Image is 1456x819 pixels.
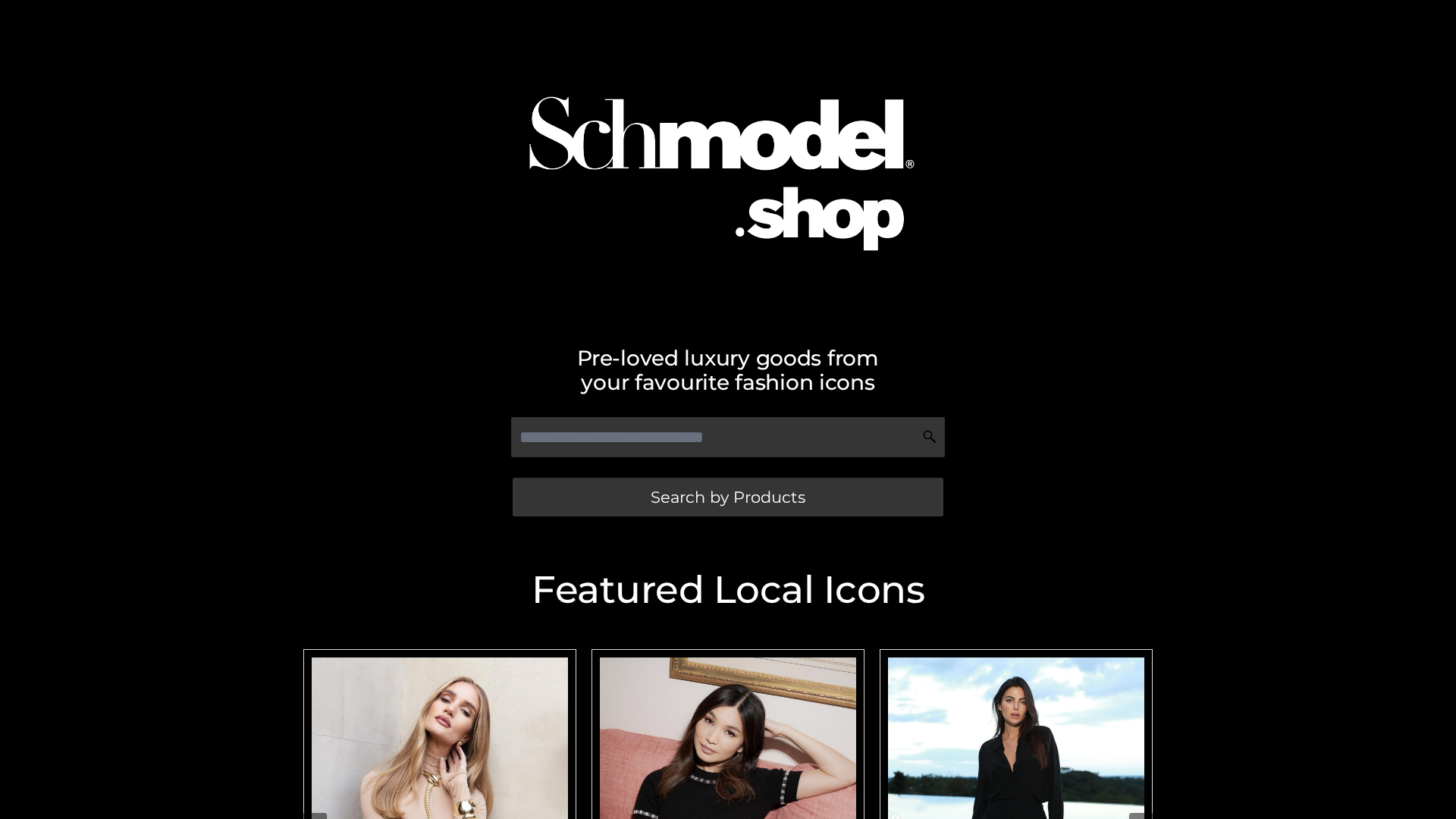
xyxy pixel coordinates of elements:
h2: Featured Local Icons​ [296,571,1160,609]
img: Search Icon [922,429,937,444]
h2: Pre-loved luxury goods from your favourite fashion icons [296,346,1160,394]
a: Search by Products [513,478,943,516]
span: Search by Products [651,489,805,505]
